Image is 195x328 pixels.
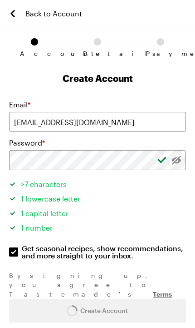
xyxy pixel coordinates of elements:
h1: Create Account [9,72,186,85]
input: Get seasonal recipes, show recommendations, and more straight to your inbox. [9,247,18,257]
ol: Subscription checkout form navigation [9,38,186,50]
span: 1 capital letter [21,209,68,217]
span: Payment [146,50,175,57]
label: Email [9,99,30,110]
span: Back to Account [25,8,82,19]
a: Terms [153,289,172,298]
span: Details [83,50,112,57]
span: Account [20,50,49,57]
span: >7 characters [21,180,67,188]
a: Privacy Policy [54,299,97,308]
span: 1 lowercase letter [21,194,80,203]
div: By signing up , you agree to Tastemade's and . [9,271,186,308]
span: Get seasonal recipes, show recommendations, and more straight to your inbox. [22,245,187,259]
span: 1 number [21,223,53,232]
label: Password [9,137,45,148]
